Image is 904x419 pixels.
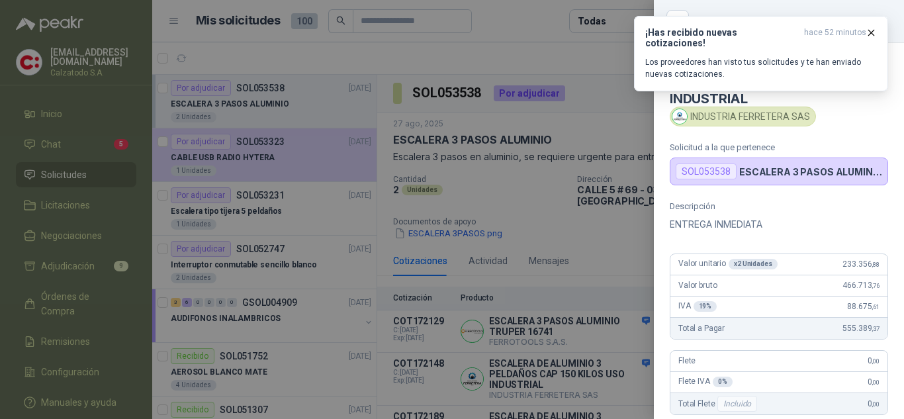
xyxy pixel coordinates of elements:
[868,377,880,387] span: 0
[872,303,880,310] span: ,61
[842,259,880,269] span: 233.356
[868,399,880,408] span: 0
[872,379,880,386] span: ,00
[678,396,760,412] span: Total Flete
[678,356,696,365] span: Flete
[670,216,888,232] p: ENTREGA INMEDIATA
[670,201,888,211] p: Descripción
[696,11,888,32] div: COT172148
[717,396,757,412] div: Incluido
[872,357,880,365] span: ,00
[739,166,882,177] p: ESCALERA 3 PASOS ALUMINIO
[847,302,880,311] span: 88.675
[872,261,880,268] span: ,88
[694,301,717,312] div: 19 %
[670,142,888,152] p: Solicitud a la que pertenece
[842,324,880,333] span: 555.389
[872,325,880,332] span: ,37
[842,281,880,290] span: 466.713
[678,324,725,333] span: Total a Pagar
[713,377,733,387] div: 0 %
[634,16,888,91] button: ¡Has recibido nuevas cotizaciones!hace 52 minutos Los proveedores han visto tus solicitudes y te ...
[872,282,880,289] span: ,76
[678,259,778,269] span: Valor unitario
[872,400,880,408] span: ,00
[678,377,733,387] span: Flete IVA
[678,281,717,290] span: Valor bruto
[645,56,877,80] p: Los proveedores han visto tus solicitudes y te han enviado nuevas cotizaciones.
[868,356,880,365] span: 0
[804,27,866,48] span: hace 52 minutos
[672,109,687,124] img: Company Logo
[645,27,799,48] h3: ¡Has recibido nuevas cotizaciones!
[670,107,816,126] div: INDUSTRIA FERRETERA SAS
[676,163,737,179] div: SOL053538
[670,13,686,29] button: Close
[729,259,778,269] div: x 2 Unidades
[678,301,717,312] span: IVA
